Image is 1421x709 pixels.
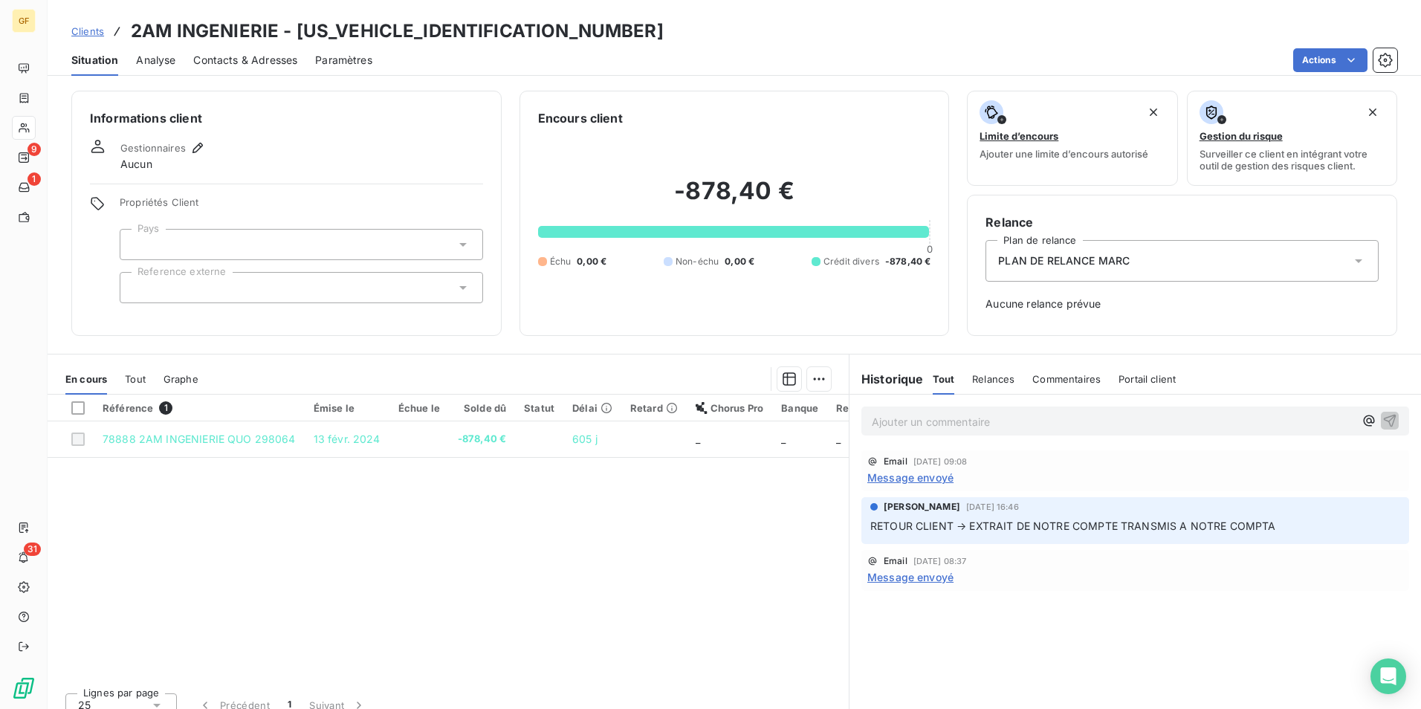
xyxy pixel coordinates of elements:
div: Échue le [398,402,440,414]
div: Solde dû [458,402,506,414]
input: Ajouter une valeur [132,281,144,294]
button: Limite d’encoursAjouter une limite d’encours autorisé [967,91,1177,186]
a: Clients [71,24,104,39]
input: Ajouter une valeur [132,238,144,251]
span: 0,00 € [725,255,754,268]
span: Tout [933,373,955,385]
span: Relances [972,373,1014,385]
img: Logo LeanPay [12,676,36,700]
span: Aucun [120,157,152,172]
span: Email [884,557,907,566]
span: Aucune relance prévue [985,297,1379,311]
div: Banque [781,402,818,414]
span: 605 j [572,433,598,445]
h6: Relance [985,213,1379,231]
span: Email [884,457,907,466]
span: -878,40 € [458,432,506,447]
h2: -878,40 € [538,176,931,221]
span: Message envoyé [867,470,954,485]
span: Paramètres [315,53,372,68]
span: Propriétés Client [120,196,483,217]
span: 31 [24,543,41,556]
span: 1 [27,172,41,186]
div: Émise le [314,402,381,414]
span: Clients [71,25,104,37]
div: Reference externe [836,402,928,414]
span: Commentaires [1032,373,1101,385]
span: Gestionnaires [120,142,186,154]
span: 78888 2AM INGENIERIE QUO 298064 [103,433,296,445]
span: Échu [550,255,572,268]
span: -878,40 € [885,255,930,268]
span: 0 [927,243,933,255]
div: Retard [630,402,678,414]
span: [DATE] 08:37 [913,557,967,566]
span: 1 [159,401,172,415]
h6: Encours client [538,109,623,127]
button: Actions [1293,48,1367,72]
div: Référence [103,401,296,415]
span: Gestion du risque [1200,130,1283,142]
span: Limite d’encours [980,130,1058,142]
span: Portail client [1119,373,1176,385]
span: Situation [71,53,118,68]
span: [DATE] 09:08 [913,457,968,466]
span: Message envoyé [867,569,954,585]
h3: 2AM INGENIERIE - [US_VEHICLE_IDENTIFICATION_NUMBER] [131,18,664,45]
span: 9 [27,143,41,156]
span: PLAN DE RELANCE MARC [998,253,1130,268]
h6: Informations client [90,109,483,127]
span: Contacts & Adresses [193,53,297,68]
span: Analyse [136,53,175,68]
span: Surveiller ce client en intégrant votre outil de gestion des risques client. [1200,148,1385,172]
span: 0,00 € [577,255,606,268]
span: 13 févr. 2024 [314,433,381,445]
span: Ajouter une limite d’encours autorisé [980,148,1148,160]
button: Gestion du risqueSurveiller ce client en intégrant votre outil de gestion des risques client. [1187,91,1397,186]
span: _ [781,433,786,445]
span: _ [836,433,841,445]
div: Open Intercom Messenger [1370,658,1406,694]
div: Statut [524,402,554,414]
span: [PERSON_NAME] [884,500,960,514]
span: Crédit divers [823,255,879,268]
span: RETOUR CLIENT → EXTRAIT DE NOTRE COMPTE TRANSMIS A NOTRE COMPTA [870,519,1275,532]
div: Délai [572,402,612,414]
span: Graphe [164,373,198,385]
span: _ [696,433,700,445]
h6: Historique [849,370,924,388]
span: Non-échu [676,255,719,268]
div: Chorus Pro [696,402,764,414]
div: GF [12,9,36,33]
span: [DATE] 16:46 [966,502,1019,511]
span: Tout [125,373,146,385]
span: En cours [65,373,107,385]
